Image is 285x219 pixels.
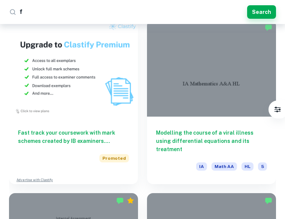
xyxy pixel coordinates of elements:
[147,20,276,184] a: Modelling the course of a viral illness using differential equations and its treatmentIAMath AAHL5
[156,129,267,153] h6: Modelling the course of a viral illness using differential equations and its treatment
[211,162,237,171] span: Math AA
[265,24,272,31] img: Marked
[127,197,134,204] div: Premium
[9,20,138,117] img: Thumbnail
[265,197,272,204] img: Marked
[16,177,53,183] a: Advertise with Clastify
[196,162,207,171] span: IA
[18,129,129,145] h6: Fast track your coursework with mark schemes created by IB examiners. Upgrade now
[241,162,253,171] span: HL
[99,154,129,162] span: Promoted
[19,6,244,18] input: Search for any exemplars...
[270,102,285,117] button: Filter
[116,197,124,204] img: Marked
[247,5,276,19] button: Search
[258,162,267,171] span: 5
